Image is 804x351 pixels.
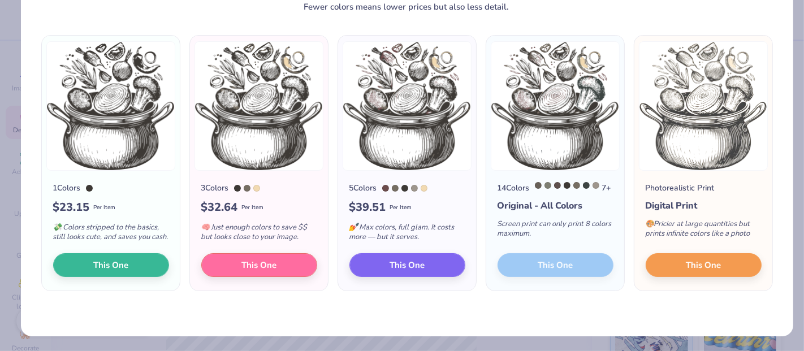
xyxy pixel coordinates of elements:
div: 3 Colors [201,182,229,194]
span: This One [241,259,276,272]
div: Pricier at large quantities but prints infinite colors like a photo [646,213,762,250]
span: Per Item [242,203,264,212]
div: Black 7 C [86,185,93,192]
button: This One [201,253,317,277]
div: Max colors, full glam. It costs more — but it serves. [349,216,465,253]
span: 💅 [349,222,358,232]
div: 404 C [573,182,580,189]
img: 14 color option [491,41,620,171]
span: $ 39.51 [349,199,386,216]
button: This One [53,253,169,277]
span: Per Item [94,203,116,212]
span: This One [93,259,128,272]
div: 411 C [554,182,561,189]
div: 1 Colors [53,182,81,194]
span: This One [390,259,425,272]
button: This One [646,253,762,277]
span: $ 23.15 [53,199,90,216]
img: 5 color option [343,41,472,171]
img: 3 color option [194,41,323,171]
div: 14 Colors [498,182,530,194]
span: 🎨 [646,219,655,229]
div: Digital Print [646,199,762,213]
div: Fewer colors means lower prices but also less detail. [304,2,509,11]
span: Per Item [390,203,412,212]
div: 7 + [535,182,611,194]
div: 404 C [392,185,399,192]
span: 🧠 [201,222,210,232]
div: 416 C [544,182,551,189]
div: Black 7 C [401,185,408,192]
div: 405 C [535,182,542,189]
div: Colors stripped to the basics, still looks cute, and saves you cash. [53,216,169,253]
div: Black 0961 C [411,185,418,192]
span: This One [686,259,721,272]
span: $ 32.64 [201,199,238,216]
div: Black 7 C [564,182,570,189]
div: Original - All Colors [498,199,613,213]
div: 446 C [583,182,590,189]
div: Black 7 C [234,185,241,192]
div: 7616 C [382,185,389,192]
div: 5 Colors [349,182,377,194]
img: 1 color option [46,41,175,171]
span: 💸 [53,222,62,232]
div: 7506 C [421,185,427,192]
div: Photorealistic Print [646,182,715,194]
div: Black 0961 C [593,182,599,189]
button: This One [349,253,465,277]
div: Screen print can only print 8 colors maximum. [498,213,613,250]
div: 7506 C [253,185,260,192]
img: Photorealistic preview [639,41,768,171]
div: 404 C [244,185,250,192]
div: Just enough colors to save $$ but looks close to your image. [201,216,317,253]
